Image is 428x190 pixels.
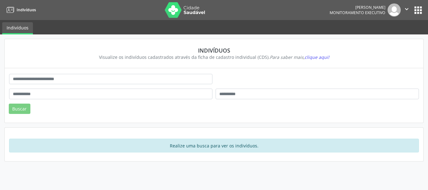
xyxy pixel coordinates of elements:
[9,139,419,152] div: Realize uma busca para ver os indivíduos.
[388,3,401,17] img: img
[330,10,385,15] span: Monitoramento Executivo
[413,5,424,16] button: apps
[13,47,415,54] div: Indivíduos
[13,54,415,60] div: Visualize os indivíduos cadastrados através da ficha de cadastro individual (CDS).
[401,3,413,17] button: 
[2,22,33,34] a: Indivíduos
[9,104,30,114] button: Buscar
[270,54,329,60] i: Para saber mais,
[17,7,36,13] span: Indivíduos
[403,6,410,13] i: 
[305,54,329,60] span: clique aqui!
[4,5,36,15] a: Indivíduos
[330,5,385,10] div: [PERSON_NAME]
